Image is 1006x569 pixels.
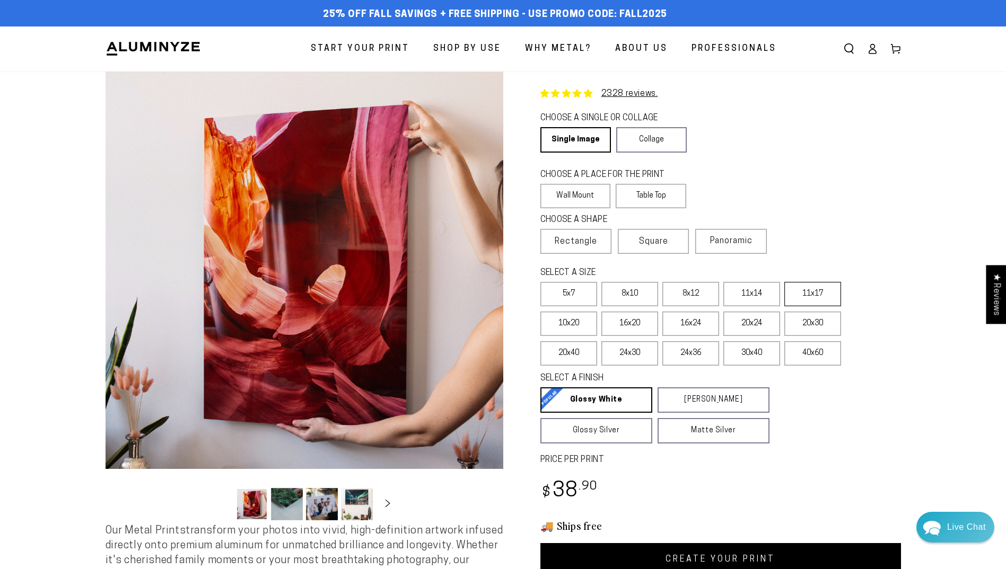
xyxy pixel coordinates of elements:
[540,214,678,226] legend: CHOOSE A SHAPE
[540,184,611,208] label: Wall Mount
[376,492,399,515] button: Slide right
[601,312,658,336] label: 16x20
[662,312,719,336] label: 16x24
[106,41,201,57] img: Aluminyze
[616,184,686,208] label: Table Top
[540,169,677,181] legend: CHOOSE A PLACE FOR THE PRINT
[517,35,599,63] a: Why Metal?
[639,235,668,248] span: Square
[662,341,719,366] label: 24x36
[555,235,597,248] span: Rectangle
[540,454,901,466] label: PRICE PER PRINT
[306,488,338,520] button: Load image 3 in gallery view
[540,481,598,502] bdi: 38
[723,312,780,336] label: 20x24
[303,35,417,63] a: Start Your Print
[540,127,611,153] a: Single Image
[525,41,591,57] span: Why Metal?
[916,512,994,543] div: Chat widget toggle
[311,41,409,57] span: Start Your Print
[692,41,776,57] span: Professionals
[540,519,901,532] h3: 🚚 Ships free
[710,237,753,245] span: Panoramic
[106,72,503,523] media-gallery: Gallery Viewer
[658,387,769,413] a: [PERSON_NAME]
[684,35,784,63] a: Professionals
[540,312,597,336] label: 10x20
[323,9,667,21] span: 25% off FALL Savings + Free Shipping - Use Promo Code: FALL2025
[540,267,753,279] legend: SELECT A SIZE
[540,282,597,306] label: 5x7
[271,488,303,520] button: Load image 2 in gallery view
[601,341,658,366] label: 24x30
[601,282,658,306] label: 8x10
[236,488,268,520] button: Load image 1 in gallery view
[723,341,780,366] label: 30x40
[837,37,861,60] summary: Search our site
[540,341,597,366] label: 20x40
[540,372,744,385] legend: SELECT A FINISH
[947,512,986,543] div: Contact Us Directly
[784,341,841,366] label: 40x60
[540,418,652,443] a: Glossy Silver
[662,282,719,306] label: 8x12
[542,486,551,500] span: $
[540,387,652,413] a: Glossy White
[986,265,1006,324] div: Click to open Judge.me floating reviews tab
[425,35,509,63] a: Shop By Use
[601,90,658,98] a: 2328 reviews.
[658,418,769,443] a: Matte Silver
[433,41,501,57] span: Shop By Use
[784,312,841,336] label: 20x30
[607,35,676,63] a: About Us
[616,127,687,153] a: Collage
[784,282,841,306] label: 11x17
[723,282,780,306] label: 11x14
[579,481,598,493] sup: .90
[540,112,677,125] legend: CHOOSE A SINGLE OR COLLAGE
[615,41,668,57] span: About Us
[209,492,233,515] button: Slide left
[341,488,373,520] button: Load image 4 in gallery view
